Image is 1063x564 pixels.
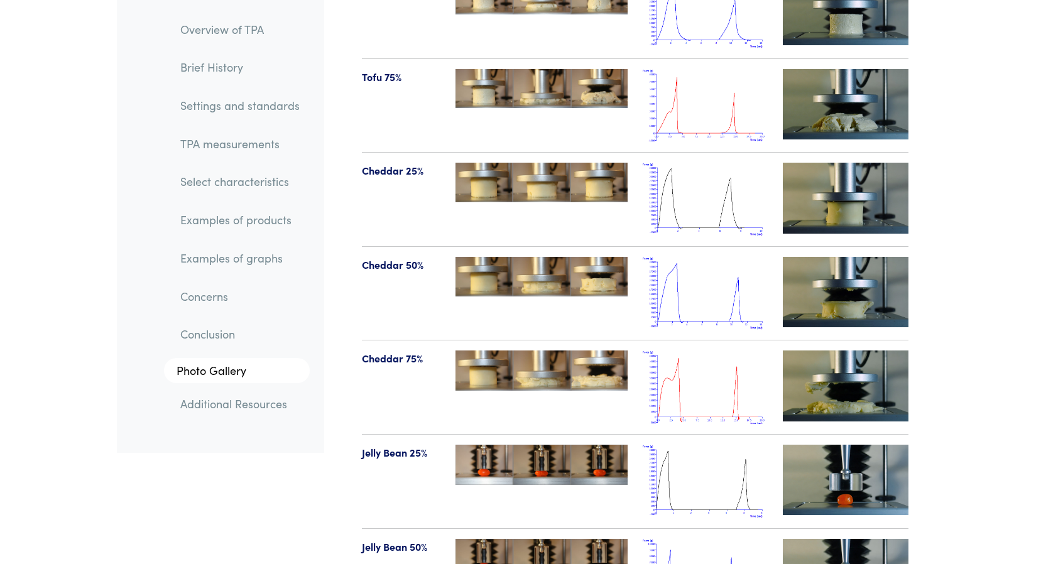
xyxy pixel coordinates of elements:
img: tofu_tpa_75.png [643,69,768,143]
a: Conclusion [170,320,310,349]
a: TPA measurements [170,129,310,158]
img: cheddar-videotn-25.jpg [783,163,908,233]
img: jellybean-videotn-25.jpg [783,445,908,515]
img: cheddar_tpa_75.png [643,350,768,424]
a: Overview of TPA [170,15,310,44]
a: Select characteristics [170,168,310,197]
img: cheddar-videotn-75.jpg [783,350,908,421]
a: Settings and standards [170,91,310,120]
a: Brief History [170,53,310,82]
img: jellybean_tpa_25.png [643,445,768,518]
p: Jelly Bean 25% [362,445,440,461]
img: tofu-75-123-tpa.jpg [455,69,628,109]
img: jellybean-25-123-tpa.jpg [455,445,628,485]
p: Cheddar 50% [362,257,440,273]
a: Examples of graphs [170,244,310,273]
img: cheddar_tpa_50.png [643,257,768,330]
img: cheddar_tpa_25.png [643,163,768,236]
p: Jelly Bean 50% [362,539,440,555]
a: Examples of products [170,206,310,235]
img: cheddar-50-123-tpa.jpg [455,257,628,297]
img: tofu-videotn-75.jpg [783,69,908,139]
p: Tofu 75% [362,69,440,85]
p: Cheddar 75% [362,350,440,367]
a: Additional Resources [170,389,310,418]
img: cheddar-25-123-tpa.jpg [455,163,628,202]
img: cheddar-75-123-tpa.jpg [455,350,628,391]
a: Photo Gallery [164,358,310,383]
p: Cheddar 25% [362,163,440,179]
img: cheddar-videotn-50.jpg [783,257,908,327]
a: Concerns [170,282,310,311]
